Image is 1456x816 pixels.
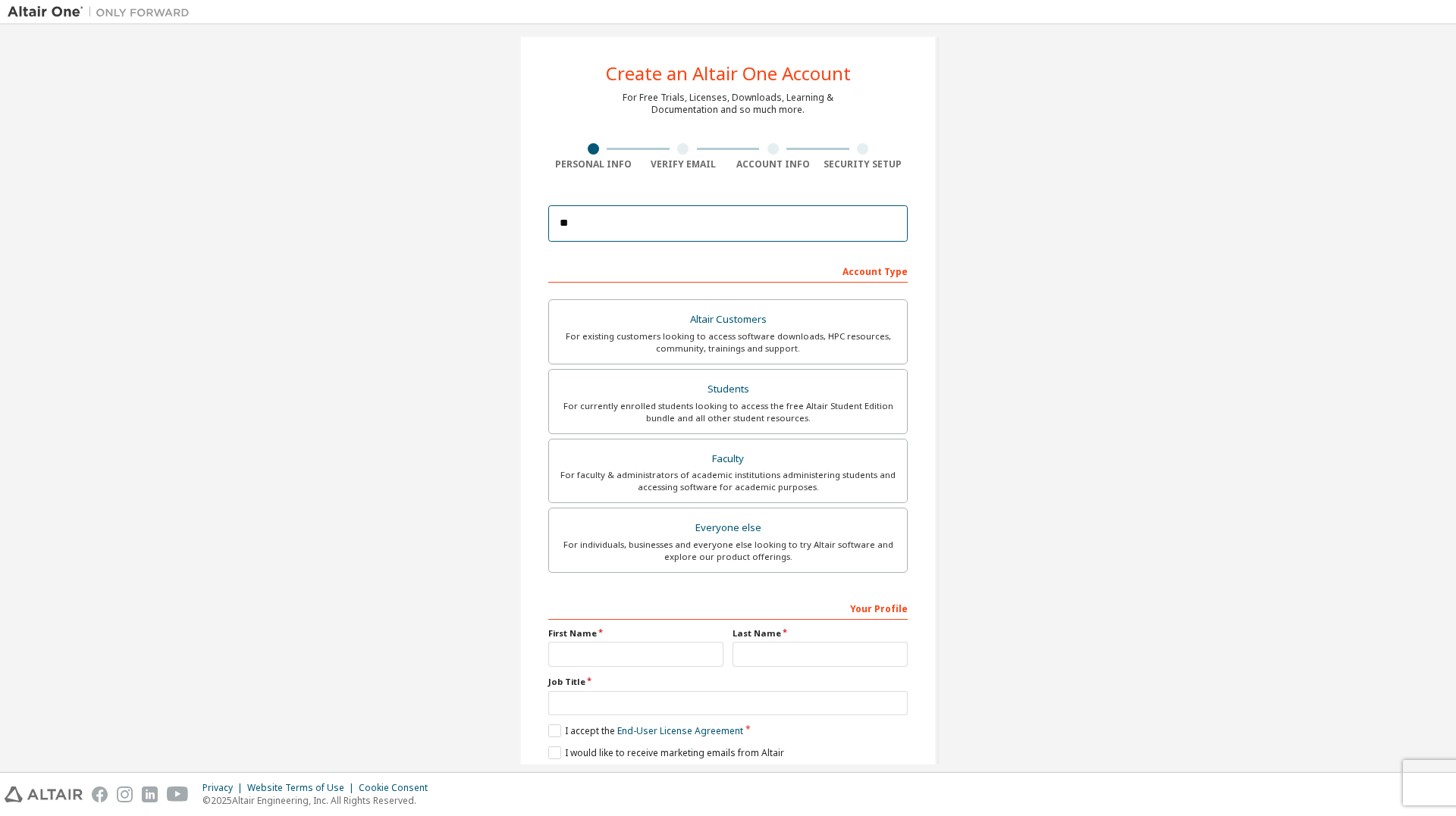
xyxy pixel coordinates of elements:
[558,400,898,424] div: For currently enrolled students looking to access the free Altair Student Edition bundle and all ...
[728,158,818,170] div: Account Info
[202,782,247,794] div: Privacy
[733,627,908,639] label: Last Name
[5,786,83,802] img: altair_logo.svg
[548,596,908,620] div: Your Profile
[606,64,851,83] div: Create an Altair One Account
[548,158,639,170] div: Personal Info
[117,786,133,802] img: instagram.svg
[247,782,359,794] div: Website Terms of Use
[548,746,784,759] label: I would like to receive marketing emails from Altair
[623,92,833,116] div: For Free Trials, Licenses, Downloads, Learning & Documentation and so much more.
[558,309,898,330] div: Altair Customers
[558,517,898,539] div: Everyone else
[548,676,908,688] label: Job Title
[818,158,908,170] div: Security Setup
[548,627,723,639] label: First Name
[558,330,898,355] div: For existing customers looking to access software downloads, HPC resources, community, trainings ...
[558,379,898,400] div: Students
[617,724,743,737] a: End-User License Agreement
[202,794,437,807] p: © 2025 Altair Engineering, Inc. All Rights Reserved.
[359,782,437,794] div: Cookie Consent
[558,449,898,470] div: Faculty
[548,724,743,737] label: I accept the
[92,786,108,802] img: facebook.svg
[142,786,158,802] img: linkedin.svg
[167,786,189,802] img: youtube.svg
[558,469,898,493] div: For faculty & administrators of academic institutions administering students and accessing softwa...
[8,5,197,20] img: Altair One
[558,539,898,563] div: For individuals, businesses and everyone else looking to try Altair software and explore our prod...
[548,258,908,283] div: Account Type
[639,158,729,170] div: Verify Email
